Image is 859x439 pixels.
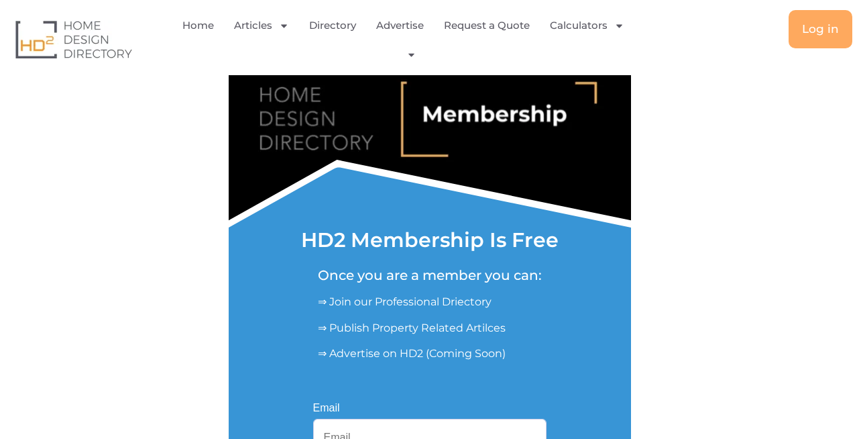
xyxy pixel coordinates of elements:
[318,267,542,283] h5: Once you are a member you can:
[318,346,542,362] p: ⇒ Advertise on HD2 (Coming Soon)
[789,10,852,48] a: Log in
[309,10,356,41] a: Directory
[182,10,214,41] a: Home
[301,230,559,250] h1: HD2 Membership Is Free
[444,10,530,41] a: Request a Quote
[802,23,839,35] span: Log in
[318,294,542,310] p: ⇒ Join our Professional Driectory
[550,10,624,41] a: Calculators
[176,10,641,68] nav: Menu
[376,10,424,41] a: Advertise
[234,10,289,41] a: Articles
[313,403,340,413] label: Email
[318,320,542,336] p: ⇒ Publish Property Related Artilces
